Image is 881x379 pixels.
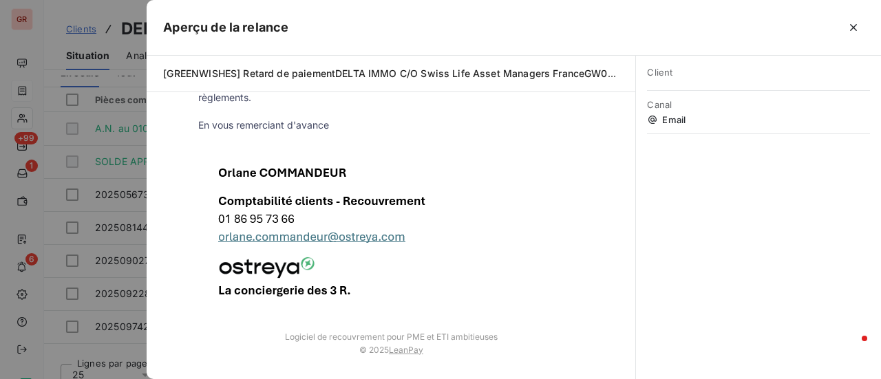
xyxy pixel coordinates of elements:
iframe: Intercom live chat [834,332,867,365]
span: [GREENWISHES] Retard de paiementDELTA IMMO C/O Swiss Life Asset Managers FranceGW00137B [163,67,636,79]
span: Email [647,114,870,125]
a: LeanPay [389,345,423,355]
p: En vous remerciant d'avance [198,118,584,132]
td: © 2025 [184,342,597,369]
span: Canal [647,99,870,110]
span: Client [647,67,870,78]
td: Logiciel de recouvrement pour PME et ETI ambitieuses [184,318,597,342]
h5: Aperçu de la relance [163,18,288,37]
